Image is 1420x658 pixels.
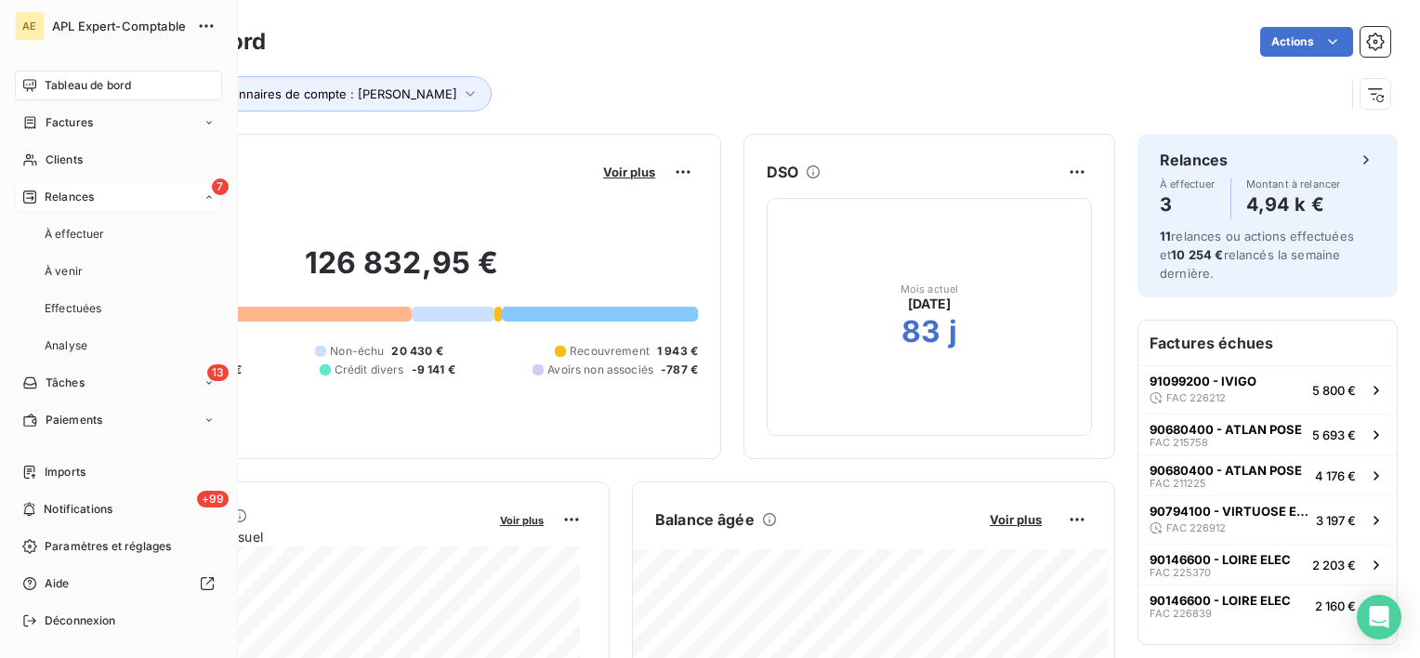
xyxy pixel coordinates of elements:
span: Effectuées [45,300,102,317]
span: Relances [45,189,94,205]
span: -787 € [661,362,698,378]
button: 90794100 - VIRTUOSE ENERGIESFAC 2269123 197 € [1138,495,1397,544]
button: 90146600 - LOIRE ELECFAC 2268392 160 € [1138,585,1397,625]
span: 90794100 - VIRTUOSE ENERGIES [1150,504,1308,519]
button: Voir plus [984,511,1047,528]
span: À effectuer [1160,178,1216,190]
span: FAC 211225 [1150,478,1206,489]
button: 91099200 - IVIGOFAC 2262125 800 € [1138,365,1397,414]
span: Aide [45,575,70,592]
span: 90680400 - ATLAN POSE [1150,463,1302,478]
span: 20 430 € [391,343,442,360]
button: Voir plus [494,511,549,528]
span: Non-échu [330,343,384,360]
span: 91099200 - IVIGO [1150,374,1256,388]
h6: Factures échues [1138,321,1397,365]
span: FAC 215758 [1150,437,1208,448]
span: Imports [45,464,85,480]
button: 90146600 - LOIRE ELECFAC 2253702 203 € [1138,544,1397,585]
button: Voir plus [598,164,661,180]
span: Tableau de bord [45,77,131,94]
h4: 4,94 k € [1246,190,1341,219]
button: Gestionnaires de compte : [PERSON_NAME] [174,76,492,112]
span: 2 203 € [1312,558,1356,572]
h6: Balance âgée [655,508,755,531]
span: À effectuer [45,226,105,243]
span: Paramètres et réglages [45,538,171,555]
span: Voir plus [500,514,544,527]
span: -9 141 € [412,362,455,378]
h2: 83 [901,313,940,350]
span: Mois actuel [901,283,959,295]
span: Factures [46,114,93,131]
h2: j [949,313,957,350]
span: APL Expert-Comptable [52,19,186,33]
span: [DATE] [908,295,952,313]
h4: 3 [1160,190,1216,219]
span: Notifications [44,501,112,518]
span: À venir [45,263,83,280]
div: AE [15,11,45,41]
span: 5 693 € [1312,428,1356,442]
button: Actions [1260,27,1353,57]
h6: DSO [767,161,798,183]
span: 90146600 - LOIRE ELEC [1150,593,1291,608]
span: Chiffre d'affaires mensuel [105,527,487,546]
span: 7 [212,178,229,195]
span: 90146600 - LOIRE ELEC [1150,552,1291,567]
span: 2 160 € [1315,599,1356,613]
span: 3 197 € [1316,513,1356,528]
span: FAC 225370 [1150,567,1211,578]
span: 10 254 € [1171,247,1223,262]
span: FAC 226839 [1150,608,1212,619]
span: Gestionnaires de compte : [PERSON_NAME] [202,86,457,101]
span: 5 800 € [1312,383,1356,398]
span: Avoirs non associés [547,362,653,378]
a: Aide [15,569,222,599]
span: Déconnexion [45,612,116,629]
span: FAC 226212 [1166,392,1226,403]
span: Analyse [45,337,87,354]
span: 4 176 € [1315,468,1356,483]
span: 11 [1160,229,1171,243]
button: 90680400 - ATLAN POSEFAC 2112254 176 € [1138,454,1397,495]
span: Clients [46,151,83,168]
span: FAC 226912 [1166,522,1226,533]
span: Recouvrement [570,343,650,360]
h2: 126 832,95 € [105,244,698,300]
span: 1 943 € [657,343,698,360]
span: 13 [207,364,229,381]
span: Voir plus [603,164,655,179]
h6: Relances [1160,149,1228,171]
button: 90680400 - ATLAN POSEFAC 2157585 693 € [1138,414,1397,454]
span: Montant à relancer [1246,178,1341,190]
span: Crédit divers [335,362,404,378]
span: Voir plus [990,512,1042,527]
span: Paiements [46,412,102,428]
span: relances ou actions effectuées et relancés la semaine dernière. [1160,229,1354,281]
span: Tâches [46,375,85,391]
span: +99 [197,491,229,507]
div: Open Intercom Messenger [1357,595,1401,639]
span: 90680400 - ATLAN POSE [1150,422,1302,437]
